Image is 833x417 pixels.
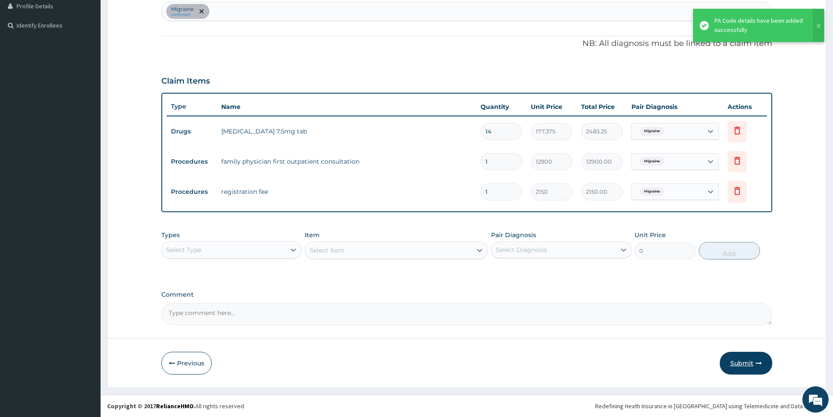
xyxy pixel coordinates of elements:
[476,98,526,116] th: Quantity
[217,123,476,140] td: [MEDICAL_DATA] 7.5mg tab
[167,154,217,170] td: Procedures
[166,245,201,254] div: Select Type
[45,49,147,60] div: Chat with us now
[161,231,180,239] label: Types
[167,98,217,115] th: Type
[161,38,772,49] p: NB: All diagnosis must be linked to a claim item
[723,98,767,116] th: Actions
[156,402,194,410] a: RelianceHMO
[217,153,476,170] td: family physician first outpatient consultation
[526,98,577,116] th: Unit Price
[171,13,194,17] small: confirmed
[720,352,772,375] button: Submit
[167,184,217,200] td: Procedures
[217,98,476,116] th: Name
[4,239,167,270] textarea: Type your message and hit 'Enter'
[634,231,666,239] label: Unit Price
[161,77,210,86] h3: Claim Items
[16,44,35,66] img: d_794563401_company_1708531726252_794563401
[627,98,723,116] th: Pair Diagnosis
[577,98,627,116] th: Total Price
[198,7,206,15] span: remove selection option
[640,157,664,166] span: Migraine
[101,395,833,417] footer: All rights reserved.
[595,402,826,410] div: Redefining Heath Insurance in [GEOGRAPHIC_DATA] using Telemedicine and Data Science!
[217,183,476,200] td: registration fee
[491,231,536,239] label: Pair Diagnosis
[167,123,217,140] td: Drugs
[51,110,121,199] span: We're online!
[143,4,164,25] div: Minimize live chat window
[161,352,212,375] button: Previous
[305,231,320,239] label: Item
[640,187,664,196] span: Migraine
[714,16,805,35] div: PA Code details have been added successfully
[161,291,772,298] label: Comment
[699,242,760,259] button: Add
[640,127,664,136] span: Migraine
[496,245,547,254] div: Select Diagnosis
[107,402,195,410] strong: Copyright © 2017 .
[171,6,194,13] p: Migraine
